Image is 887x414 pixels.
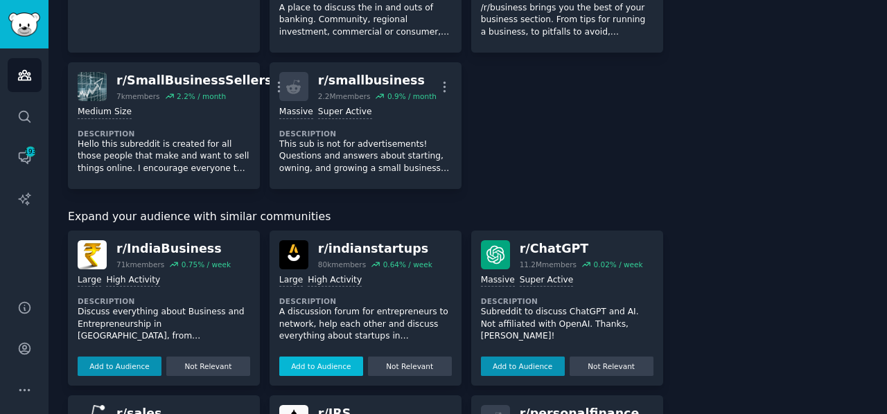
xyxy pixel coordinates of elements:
[116,240,231,258] div: r/ IndiaBusiness
[8,12,40,37] img: GummySearch logo
[481,296,653,306] dt: Description
[520,240,643,258] div: r/ ChatGPT
[166,357,250,376] button: Not Relevant
[279,296,452,306] dt: Description
[279,106,313,119] div: Massive
[279,138,452,175] p: This sub is not for advertisements! Questions and answers about starting, owning, and growing a s...
[308,274,362,287] div: High Activity
[481,306,653,343] p: Subreddit to discuss ChatGPT and AI. Not affiliated with OpenAI. Thanks, [PERSON_NAME]!
[570,357,653,376] button: Not Relevant
[116,91,160,101] div: 7k members
[78,296,250,306] dt: Description
[78,72,107,101] img: SmallBusinessSellers
[78,129,250,138] dt: Description
[78,357,161,376] button: Add to Audience
[8,141,42,174] a: 193
[78,138,250,175] p: Hello this subreddit is created for all those people that make and want to sell things online. I ...
[68,208,331,226] span: Expand your audience with similar communities
[318,91,371,101] div: 2.2M members
[116,260,164,269] div: 71k members
[279,357,363,376] button: Add to Audience
[481,357,565,376] button: Add to Audience
[177,91,226,101] div: 2.2 % / month
[182,260,231,269] div: 0.75 % / week
[520,274,574,287] div: Super Active
[270,62,462,189] a: r/smallbusiness2.2Mmembers0.9% / monthMassiveSuper ActiveDescriptionThis sub is not for advertise...
[106,274,160,287] div: High Activity
[279,240,308,269] img: indianstartups
[24,147,37,156] span: 193
[383,260,432,269] div: 0.64 % / week
[481,2,653,39] p: /r/business brings you the best of your business section. From tips for running a business, to pi...
[318,260,366,269] div: 80k members
[78,306,250,343] p: Discuss everything about Business and Entrepreneurship in [GEOGRAPHIC_DATA], from Manufacturing, ...
[68,62,260,189] a: SmallBusinessSellersr/SmallBusinessSellers7kmembers2.2% / monthMedium SizeDescriptionHello this s...
[78,274,101,287] div: Large
[279,2,452,39] p: A place to discuss the in and outs of banking. Community, regional investment, commercial or cons...
[481,240,510,269] img: ChatGPT
[318,240,432,258] div: r/ indianstartups
[593,260,642,269] div: 0.02 % / week
[279,129,452,138] dt: Description
[368,357,452,376] button: Not Relevant
[279,274,303,287] div: Large
[318,72,437,89] div: r/ smallbusiness
[78,240,107,269] img: IndiaBusiness
[520,260,577,269] div: 11.2M members
[387,91,437,101] div: 0.9 % / month
[78,106,132,119] div: Medium Size
[279,306,452,343] p: A discussion forum for entrepreneurs to network, help each other and discuss everything about sta...
[318,106,372,119] div: Super Active
[481,274,515,287] div: Massive
[116,72,272,89] div: r/ SmallBusinessSellers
